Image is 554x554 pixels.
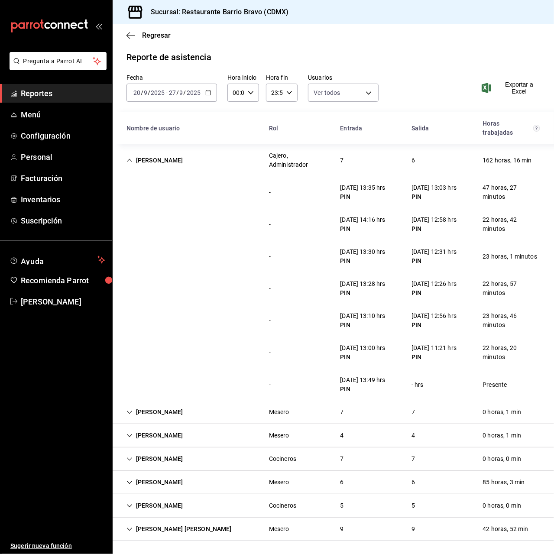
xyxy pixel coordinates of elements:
[334,404,351,420] div: Cell
[21,275,105,286] span: Recomienda Parrot
[405,308,463,333] div: Cell
[21,87,105,99] span: Reportes
[113,272,554,305] div: Row
[120,404,190,420] div: Cell
[476,116,548,141] div: HeadCell
[113,424,554,447] div: Row
[133,89,141,96] input: --
[21,296,105,308] span: [PERSON_NAME]
[21,172,105,184] span: Facturación
[334,152,351,168] div: Cell
[483,81,540,95] button: Exportar a Excel
[21,109,105,120] span: Menú
[340,353,386,362] div: PIN
[113,337,554,369] div: Row
[150,89,165,96] input: ----
[411,256,457,266] div: PIN
[405,521,422,537] div: Cell
[269,220,271,229] div: -
[113,112,554,541] div: Container
[476,404,528,420] div: Cell
[143,89,148,96] input: --
[411,192,457,201] div: PIN
[120,381,133,388] div: Cell
[184,89,186,96] span: /
[340,279,386,288] div: [DATE] 13:28 hrs
[113,494,554,518] div: Row
[262,345,278,361] div: Cell
[340,288,386,298] div: PIN
[334,372,392,397] div: Cell
[314,88,340,97] span: Ver todos
[340,215,386,224] div: [DATE] 14:16 hrs
[476,498,528,514] div: Cell
[405,451,422,467] div: Cell
[10,541,105,551] span: Sugerir nueva función
[269,188,271,197] div: -
[113,447,554,471] div: Row
[262,249,278,265] div: Cell
[269,380,271,389] div: -
[411,311,457,321] div: [DATE] 12:56 hrs
[120,152,190,168] div: Cell
[266,75,298,81] label: Hora fin
[269,316,271,325] div: -
[476,428,528,444] div: Cell
[340,321,386,330] div: PIN
[6,63,107,72] a: Pregunta a Parrot AI
[23,57,93,66] span: Pregunta a Parrot AI
[334,474,351,490] div: Cell
[334,276,392,301] div: Cell
[334,498,351,514] div: Cell
[126,31,171,39] button: Regresar
[120,253,133,260] div: Cell
[21,130,105,142] span: Configuración
[476,474,532,490] div: Cell
[340,224,386,233] div: PIN
[476,308,548,333] div: Cell
[340,385,386,394] div: PIN
[476,212,548,237] div: Cell
[126,75,217,81] label: Fecha
[334,521,351,537] div: Cell
[262,120,334,136] div: HeadCell
[405,428,422,444] div: Cell
[405,276,463,301] div: Cell
[269,151,327,169] div: Cajero, Administrador
[227,75,259,81] label: Hora inicio
[95,23,102,29] button: open_drawer_menu
[340,376,386,385] div: [DATE] 13:49 hrs
[269,348,271,357] div: -
[405,180,463,205] div: Cell
[405,340,463,365] div: Cell
[141,89,143,96] span: /
[120,189,133,196] div: Cell
[120,498,190,514] div: Cell
[405,152,422,168] div: Cell
[262,148,334,173] div: Cell
[269,501,296,510] div: Cocineros
[113,144,554,176] div: Row
[120,451,190,467] div: Cell
[262,185,278,201] div: Cell
[113,176,554,208] div: Row
[262,377,278,393] div: Cell
[476,377,514,393] div: Cell
[405,120,476,136] div: HeadCell
[113,401,554,424] div: Row
[269,431,289,440] div: Mesero
[262,217,278,233] div: Cell
[476,249,544,265] div: Cell
[144,7,288,17] h3: Sucursal: Restaurante Barrio Bravo (CDMX)
[262,521,296,537] div: Cell
[405,404,422,420] div: Cell
[340,192,386,201] div: PIN
[411,183,457,192] div: [DATE] 13:03 hrs
[411,343,457,353] div: [DATE] 11:21 hrs
[148,89,150,96] span: /
[334,244,392,269] div: Cell
[113,518,554,541] div: Row
[262,451,303,467] div: Cell
[120,349,133,356] div: Cell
